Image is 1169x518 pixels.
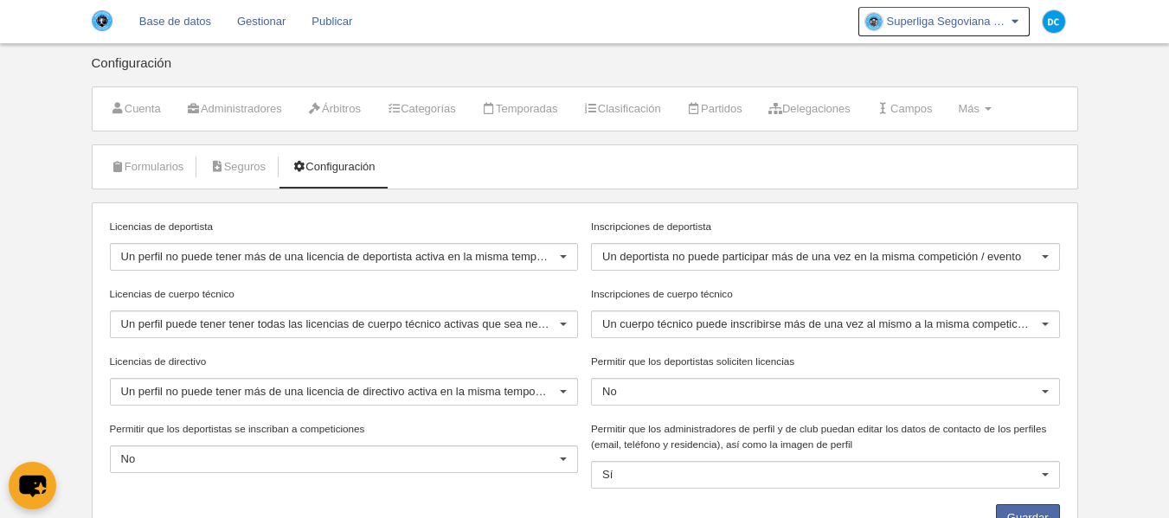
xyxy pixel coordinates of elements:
[377,96,466,122] a: Categorías
[591,219,1060,234] label: Inscripciones de deportista
[299,96,370,122] a: Árbitros
[101,96,170,122] a: Cuenta
[591,286,1060,302] label: Inscripciones de cuerpo técnico
[575,96,671,122] a: Clasificación
[958,102,980,115] span: Más
[92,10,112,31] img: Superliga Segoviana Por Mil Razones
[887,13,1008,30] span: Superliga Segoviana Por Mil Razones
[602,385,617,398] span: No
[759,96,860,122] a: Delegaciones
[121,250,566,263] span: Un perfil no puede tener más de una licencia de deportista activa en la misma temporada
[177,96,292,122] a: Administradores
[472,96,568,122] a: Temporadas
[121,385,558,398] span: Un perfil no puede tener más de una licencia de directivo activa en la misma temporada
[110,421,579,437] label: Permitir que los deportistas se inscriban a competiciones
[602,468,613,481] span: Sí
[121,452,136,465] span: No
[92,56,1078,86] div: Configuración
[1043,10,1065,33] img: c2l6ZT0zMHgzMCZmcz05JnRleHQ9REMmYmc9MDM5YmU1.png
[591,421,1060,452] label: Permitir que los administradores de perfil y de club puedan editar los datos de contacto de los p...
[101,154,194,180] a: Formularios
[110,354,579,369] label: Licencias de directivo
[858,7,1030,36] a: Superliga Segoviana Por Mil Razones
[678,96,752,122] a: Partidos
[867,96,942,122] a: Campos
[282,154,384,180] a: Configuración
[200,154,275,180] a: Seguros
[865,13,883,30] img: OavcNxVbaZnD.30x30.jpg
[602,250,1021,263] span: Un deportista no puede participar más de una vez en la misma competición / evento
[9,462,56,509] button: chat-button
[591,354,1060,369] label: Permitir que los deportistas soliciten licencias
[602,317,1076,330] span: Un cuerpo técnico puede inscribirse más de una vez al mismo a la misma competición / evento
[121,317,575,330] span: Un perfil puede tener tener todas las licencias de cuerpo técnico activas que sea necesario
[110,286,579,302] label: Licencias de cuerpo técnico
[110,219,579,234] label: Licencias de deportista
[948,96,1000,122] a: Más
